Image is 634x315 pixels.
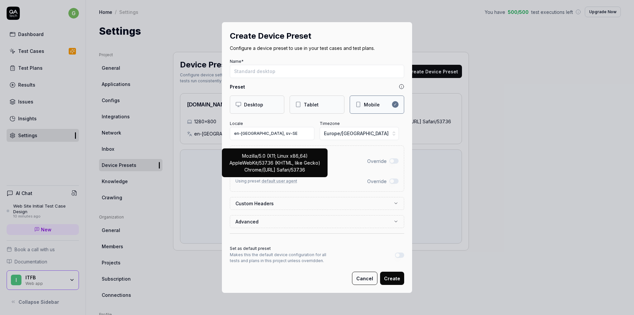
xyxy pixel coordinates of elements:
[235,216,399,228] button: Advanced
[392,101,399,108] div: ✓
[298,158,317,163] span: 390 × 844
[352,272,377,285] button: Cancel
[244,101,263,108] div: Desktop
[367,158,387,165] label: Override
[230,30,404,42] h2: Create Device Preset
[230,127,314,140] input: en-US, sv-SE
[248,158,318,163] span: preset default resolution ( )
[320,121,340,126] label: Timezone
[304,101,319,108] div: Tablet
[364,101,380,108] div: Mobile
[230,83,245,90] h4: Preset
[235,197,399,210] button: Custom Headers
[235,178,297,183] span: Using preset
[262,178,297,183] span: default user agent
[380,272,404,285] button: Create
[235,200,393,207] label: Custom Headers
[235,152,256,157] label: Resolution
[230,252,335,264] p: Makes this the default device configuration for all tests and plans in this project unless overri...
[230,121,243,126] label: Locale
[235,172,257,177] label: User Agent
[235,158,318,163] span: Using
[230,59,244,64] label: Name*
[230,65,404,78] input: Standard desktop
[324,130,389,137] span: Europe/[GEOGRAPHIC_DATA]
[367,178,387,185] label: Override
[230,45,404,52] p: Configure a device preset to use in your test cases and test plans.
[230,246,271,251] label: Set as default preset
